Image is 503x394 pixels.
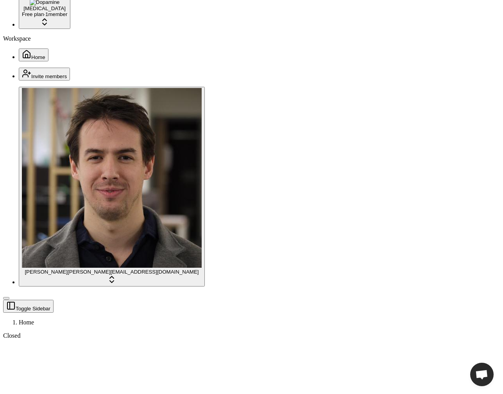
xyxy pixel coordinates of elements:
[25,269,68,275] span: [PERSON_NAME]
[22,5,67,11] div: [MEDICAL_DATA]
[16,306,50,312] span: Toggle Sidebar
[19,48,48,61] button: Home
[22,11,67,17] div: Free plan · 1 member
[470,363,494,386] div: Open chat
[22,88,202,268] img: Jonathan Beurel
[19,319,34,326] span: Home
[19,68,70,81] button: Invite members
[19,54,48,60] a: Home
[68,269,199,275] span: [PERSON_NAME][EMAIL_ADDRESS][DOMAIN_NAME]
[3,297,9,299] button: Toggle Sidebar
[3,332,20,339] span: Closed
[19,73,70,79] a: Invite members
[3,300,54,313] button: Toggle Sidebar
[31,73,67,79] span: Invite members
[19,87,205,287] button: Jonathan Beurel[PERSON_NAME][PERSON_NAME][EMAIL_ADDRESS][DOMAIN_NAME]
[31,54,45,60] span: Home
[3,319,500,326] nav: breadcrumb
[3,35,500,42] div: Workspace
